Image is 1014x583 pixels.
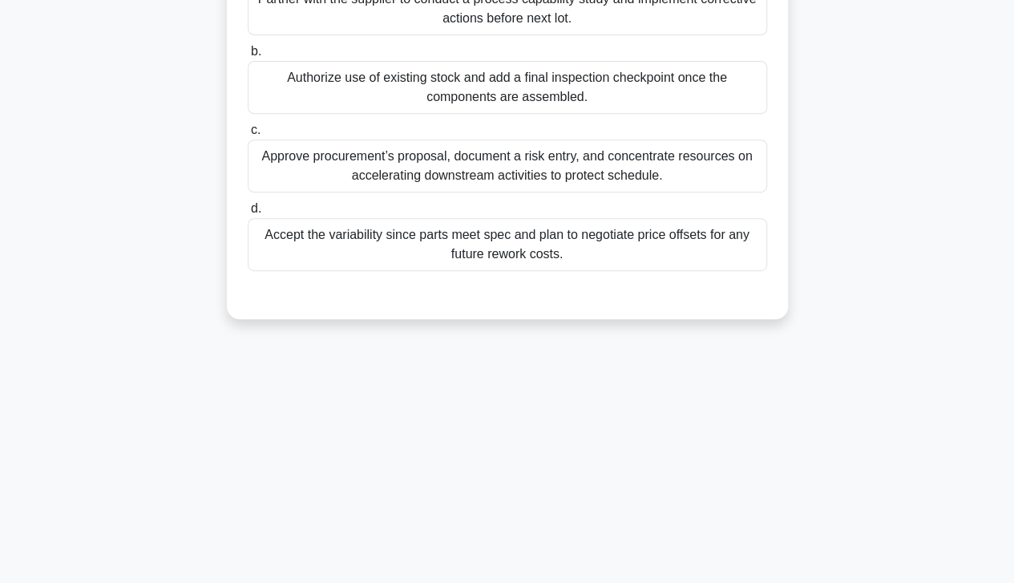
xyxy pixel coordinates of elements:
[251,44,261,58] span: b.
[248,218,767,271] div: Accept the variability since parts meet spec and plan to negotiate price offsets for any future r...
[248,61,767,114] div: Authorize use of existing stock and add a final inspection checkpoint once the components are ass...
[251,123,261,136] span: c.
[251,201,261,215] span: d.
[248,140,767,192] div: Approve procurement’s proposal, document a risk entry, and concentrate resources on accelerating ...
